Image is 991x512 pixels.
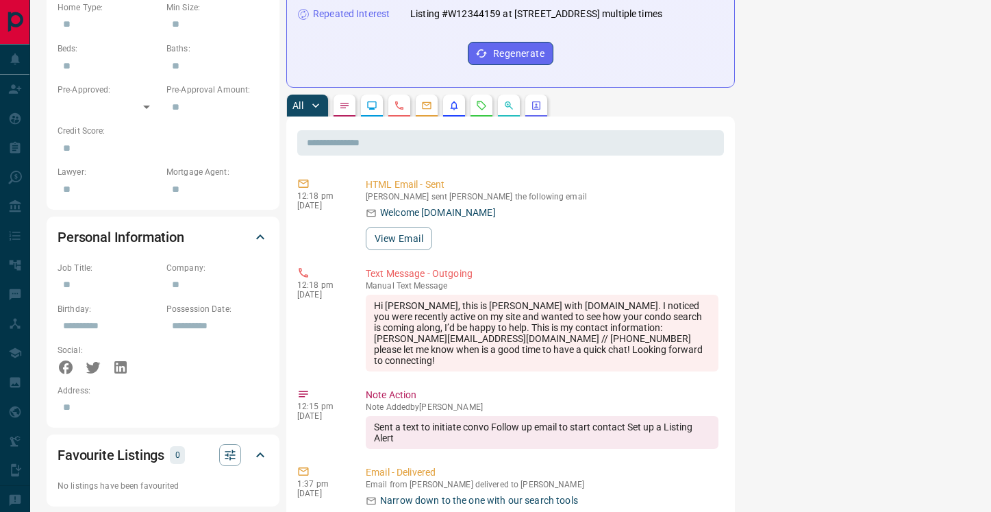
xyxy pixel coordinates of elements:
p: Repeated Interest [313,7,390,21]
div: Sent a text to initiate convo Follow up email to start contact Set up a Listing Alert [366,416,718,449]
p: HTML Email - Sent [366,178,718,192]
p: Note Action [366,388,718,402]
button: Regenerate [468,42,553,65]
p: Lawyer: [58,166,160,178]
svg: Notes [339,100,350,111]
p: Mortgage Agent: [166,166,268,178]
p: Email from [PERSON_NAME] delivered to [PERSON_NAME] [366,480,718,489]
p: 1:37 pm [297,479,345,489]
svg: Requests [476,100,487,111]
p: No listings have been favourited [58,480,268,492]
p: [DATE] [297,489,345,498]
svg: Calls [394,100,405,111]
svg: Agent Actions [531,100,542,111]
button: View Email [366,227,432,250]
p: 0 [174,448,181,463]
p: Possession Date: [166,303,268,315]
p: [DATE] [297,290,345,300]
p: Listing #W12344159 at [STREET_ADDRESS] multiple times [410,7,662,21]
p: Job Title: [58,262,160,274]
p: Welcome [DOMAIN_NAME] [380,206,496,220]
p: 12:15 pm [297,402,345,411]
p: Text Message - Outgoing [366,267,718,281]
p: Text Message [366,281,718,291]
p: Beds: [58,42,160,55]
p: Credit Score: [58,125,268,137]
svg: Lead Browsing Activity [366,100,377,111]
svg: Opportunities [503,100,514,111]
p: Narrow down to the one with our search tools [380,493,578,508]
div: Personal Information [58,221,268,254]
p: Home Type: [58,1,160,14]
p: 12:18 pm [297,280,345,290]
svg: Emails [421,100,432,111]
p: 12:18 pm [297,191,345,201]
p: Baths: [166,42,268,55]
p: Min Size: [166,1,268,14]
div: Hi [PERSON_NAME], this is [PERSON_NAME] with [DOMAIN_NAME]. I noticed you were recently active on... [366,295,718,371]
p: Social: [58,344,160,356]
div: Favourite Listings0 [58,439,268,472]
p: Pre-Approved: [58,84,160,96]
span: manual [366,281,394,291]
p: Note Added by [PERSON_NAME] [366,402,718,412]
p: Company: [166,262,268,274]
svg: Listing Alerts [449,100,460,111]
p: All [292,101,303,110]
p: Pre-Approval Amount: [166,84,268,96]
p: [DATE] [297,411,345,421]
h2: Favourite Listings [58,444,164,466]
p: Birthday: [58,303,160,315]
p: [PERSON_NAME] sent [PERSON_NAME] the following email [366,192,718,202]
h2: Personal Information [58,226,184,248]
p: [DATE] [297,201,345,210]
p: Address: [58,385,268,397]
p: Email - Delivered [366,465,718,480]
